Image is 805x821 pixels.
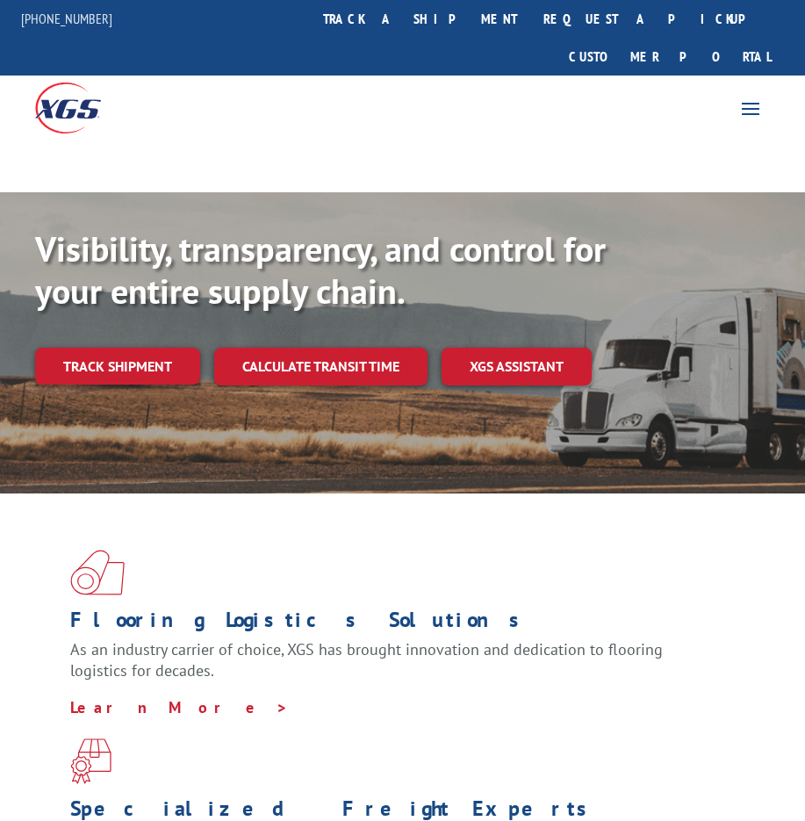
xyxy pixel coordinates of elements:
a: Customer Portal [556,38,784,76]
a: Track shipment [35,348,200,385]
b: Visibility, transparency, and control for your entire supply chain. [35,226,606,313]
img: xgs-icon-focused-on-flooring-red [70,738,111,784]
h1: Flooring Logistics Solutions [70,609,722,639]
a: [PHONE_NUMBER] [21,10,112,27]
img: xgs-icon-total-supply-chain-intelligence-red [70,550,125,595]
a: Calculate transit time [214,348,428,385]
a: XGS ASSISTANT [442,348,592,385]
span: As an industry carrier of choice, XGS has brought innovation and dedication to flooring logistics... [70,639,663,681]
a: Learn More > [70,697,289,717]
